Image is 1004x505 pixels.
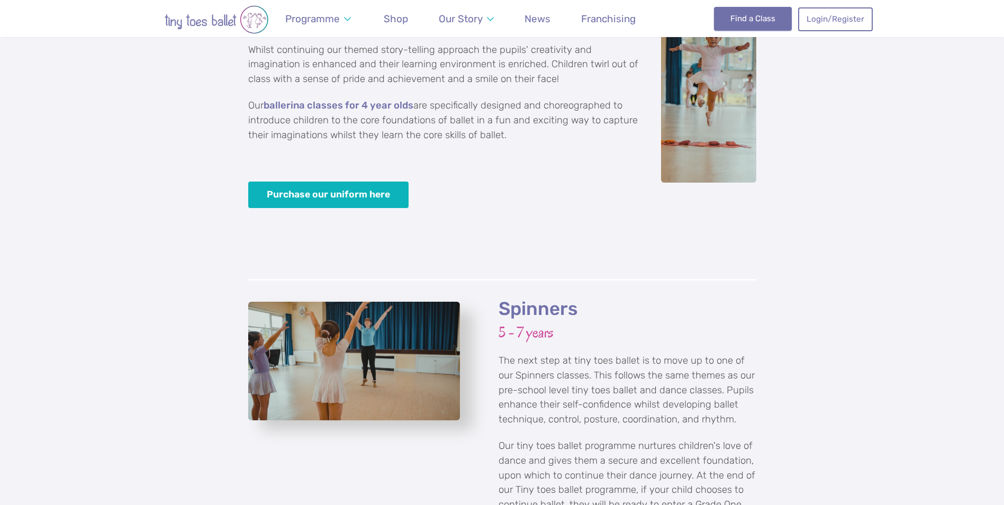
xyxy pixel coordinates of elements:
a: Purchase our uniform here [248,182,409,209]
a: Shop [379,6,413,31]
span: Franchising [581,13,636,25]
p: Whilst continuing our themed story-telling approach the pupils' creativity and imagination is enh... [248,43,756,87]
a: Find a Class [714,7,792,30]
span: Our Story [439,13,483,25]
h3: 5 - 7 years [499,323,756,342]
a: News [520,6,556,31]
span: Programme [285,13,340,25]
a: Programme [281,6,356,31]
a: ballerina classes for 4 year olds [264,101,413,111]
a: Our Story [433,6,499,31]
span: Shop [384,13,408,25]
a: Login/Register [798,7,872,31]
h2: Spinners [499,297,756,321]
a: View full-size image [248,302,460,421]
a: Franchising [576,6,641,31]
p: Our are specifically designed and choreographed to introduce children to the core foundations of ... [248,98,756,142]
p: The next step at tiny toes ballet is to move up to one of our Spinners classes. This follows the ... [499,354,756,427]
img: tiny toes ballet [132,5,301,34]
span: News [524,13,550,25]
